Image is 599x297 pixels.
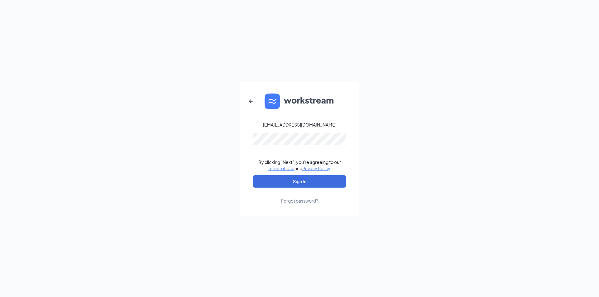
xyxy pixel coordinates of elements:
[265,93,334,109] img: WS logo and Workstream text
[258,159,341,171] div: By clicking "Next", you're agreeing to our and .
[302,165,330,171] a: Privacy Policy
[243,94,258,109] button: ArrowLeftNew
[253,175,346,188] button: Sign In
[247,98,255,105] svg: ArrowLeftNew
[281,198,318,204] div: Forgot password?
[263,122,336,128] div: [EMAIL_ADDRESS][DOMAIN_NAME]
[281,188,318,204] a: Forgot password?
[268,165,295,171] a: Terms of Use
